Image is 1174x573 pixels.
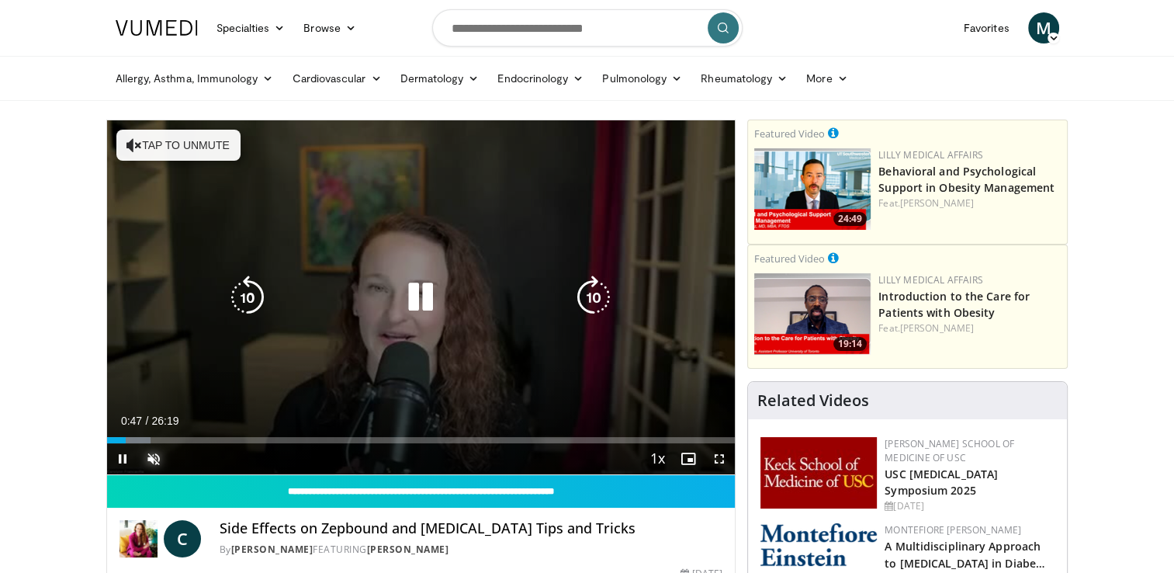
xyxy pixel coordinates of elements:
a: Introduction to the Care for Patients with Obesity [878,289,1030,320]
button: Pause [107,443,138,474]
a: Dermatology [391,63,489,94]
a: Favorites [954,12,1019,43]
a: A Multidisciplinary Approach to [MEDICAL_DATA] in Diabe… [885,539,1045,570]
div: Feat. [878,196,1061,210]
div: Feat. [878,321,1061,335]
button: Fullscreen [704,443,735,474]
a: [PERSON_NAME] [367,543,449,556]
img: acc2e291-ced4-4dd5-b17b-d06994da28f3.png.150x105_q85_crop-smart_upscale.png [754,273,871,355]
div: Progress Bar [107,437,736,443]
div: [DATE] [885,499,1055,513]
a: [PERSON_NAME] [231,543,313,556]
img: VuMedi Logo [116,20,198,36]
span: 19:14 [833,337,867,351]
a: C [164,520,201,557]
a: Lilly Medical Affairs [878,148,983,161]
a: [PERSON_NAME] [900,321,974,335]
a: Lilly Medical Affairs [878,273,983,286]
a: Cardiovascular [282,63,390,94]
small: Featured Video [754,127,825,141]
a: Specialties [207,12,295,43]
a: Allergy, Asthma, Immunology [106,63,283,94]
a: Montefiore [PERSON_NAME] [885,523,1021,537]
button: Enable picture-in-picture mode [673,443,704,474]
img: ba3304f6-7838-4e41-9c0f-2e31ebde6754.png.150x105_q85_crop-smart_upscale.png [754,148,871,230]
button: Tap to unmute [116,130,241,161]
span: 0:47 [121,415,142,427]
a: Pulmonology [593,63,691,94]
span: 24:49 [833,212,867,226]
span: / [146,415,149,427]
span: 26:19 [151,415,178,427]
a: 19:14 [754,273,871,355]
a: M [1028,12,1059,43]
small: Featured Video [754,252,825,266]
input: Search topics, interventions [432,9,743,47]
a: Rheumatology [691,63,797,94]
h4: Side Effects on Zepbound and [MEDICAL_DATA] Tips and Tricks [220,520,722,537]
img: b0142b4c-93a1-4b58-8f91-5265c282693c.png.150x105_q85_autocrop_double_scale_upscale_version-0.2.png [760,523,877,566]
a: [PERSON_NAME] School of Medicine of USC [885,437,1014,464]
button: Playback Rate [642,443,673,474]
img: 7b941f1f-d101-407a-8bfa-07bd47db01ba.png.150x105_q85_autocrop_double_scale_upscale_version-0.2.jpg [760,437,877,509]
a: USC [MEDICAL_DATA] Symposium 2025 [885,467,998,498]
a: Behavioral and Psychological Support in Obesity Management [878,164,1055,195]
a: Endocrinology [488,63,593,94]
img: Dr. Carolynn Francavilla [119,520,158,557]
video-js: Video Player [107,120,736,475]
a: 24:49 [754,148,871,230]
a: Browse [294,12,365,43]
h4: Related Videos [757,391,869,410]
button: Unmute [138,443,169,474]
div: By FEATURING [220,543,722,557]
a: [PERSON_NAME] [900,196,974,210]
a: More [797,63,857,94]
